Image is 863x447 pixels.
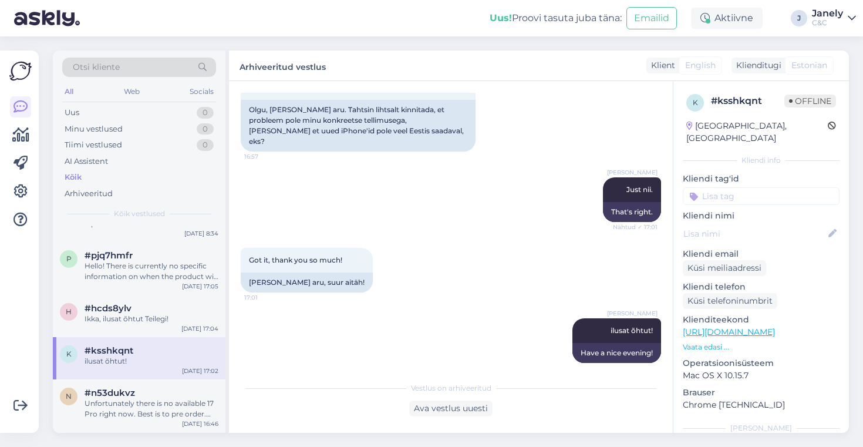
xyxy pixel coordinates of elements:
[686,120,828,144] div: [GEOGRAPHIC_DATA], [GEOGRAPHIC_DATA]
[683,314,840,326] p: Klienditeekond
[85,388,135,398] span: #n53dukvz
[197,139,214,151] div: 0
[683,187,840,205] input: Lisa tag
[9,60,32,82] img: Askly Logo
[490,12,512,23] b: Uus!
[241,273,373,293] div: [PERSON_NAME] aru, suur aitäh!
[73,61,120,73] span: Otsi kliente
[85,303,132,314] span: #hcds8ylv
[683,423,840,433] div: [PERSON_NAME]
[411,383,491,394] span: Vestlus on arhiveeritud
[197,123,214,135] div: 0
[65,139,122,151] div: Tiimi vestlused
[607,309,658,318] span: [PERSON_NAME]
[646,59,675,72] div: Klient
[603,202,661,222] div: That's right.
[611,326,653,335] span: ilusat õhtut!
[683,357,840,369] p: Operatsioonisüsteem
[683,369,840,382] p: Mac OS X 10.15.7
[241,100,476,152] div: Olgu, [PERSON_NAME] aru. Tahtsin lihtsalt kinnitada, et probleem pole minu konkreetse tellimusega...
[812,9,856,28] a: JanelyC&C
[65,188,113,200] div: Arhiveeritud
[683,248,840,260] p: Kliendi email
[65,172,82,183] div: Kõik
[791,59,827,72] span: Estonian
[85,250,133,261] span: #pjq7hmfr
[683,399,840,411] p: Chrome [TECHNICAL_ID]
[683,327,775,337] a: [URL][DOMAIN_NAME]
[85,356,218,367] div: ilusat õhtut!
[683,260,766,276] div: Küsi meiliaadressi
[683,281,840,293] p: Kliendi telefon
[187,84,216,99] div: Socials
[693,98,698,107] span: k
[197,107,214,119] div: 0
[66,349,72,358] span: k
[122,84,142,99] div: Web
[683,227,826,240] input: Lisa nimi
[114,209,165,219] span: Kõik vestlused
[182,367,218,375] div: [DATE] 17:02
[66,392,72,401] span: n
[613,223,658,231] span: Nähtud ✓ 17:01
[62,84,76,99] div: All
[244,152,288,161] span: 16:57
[691,8,763,29] div: Aktiivne
[683,173,840,185] p: Kliendi tag'id
[791,10,807,26] div: J
[409,401,493,416] div: Ava vestlus uuesti
[249,256,342,264] span: Got it, thank you so much!
[85,398,218,419] div: Unfortunately there is no available 17 Pro right now. Best is to pre order. Estimated delivery is...
[784,95,836,107] span: Offline
[626,7,677,29] button: Emailid
[683,155,840,166] div: Kliendi info
[85,345,133,356] span: #ksshkqnt
[65,107,79,119] div: Uus
[731,59,781,72] div: Klienditugi
[85,314,218,324] div: Ikka, ilusat õhtut Teilegi!
[683,342,840,352] p: Vaata edasi ...
[85,261,218,282] div: Hello! There is currently no specific information on when the product will arrive. Since there ar...
[683,210,840,222] p: Kliendi nimi
[812,18,843,28] div: C&C
[812,9,843,18] div: Janely
[244,293,288,302] span: 17:01
[182,419,218,428] div: [DATE] 16:46
[66,254,72,263] span: p
[490,11,622,25] div: Proovi tasuta juba täna:
[711,94,784,108] div: # ksshkqnt
[184,229,218,238] div: [DATE] 8:34
[65,156,108,167] div: AI Assistent
[65,123,123,135] div: Minu vestlused
[683,293,777,309] div: Küsi telefoninumbrit
[626,185,653,194] span: Just nii.
[181,324,218,333] div: [DATE] 17:04
[572,343,661,363] div: Have a nice evening!
[683,386,840,399] p: Brauser
[613,364,658,372] span: 17:02
[66,307,72,316] span: h
[182,282,218,291] div: [DATE] 17:05
[240,58,326,73] label: Arhiveeritud vestlus
[607,168,658,177] span: [PERSON_NAME]
[685,59,716,72] span: English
